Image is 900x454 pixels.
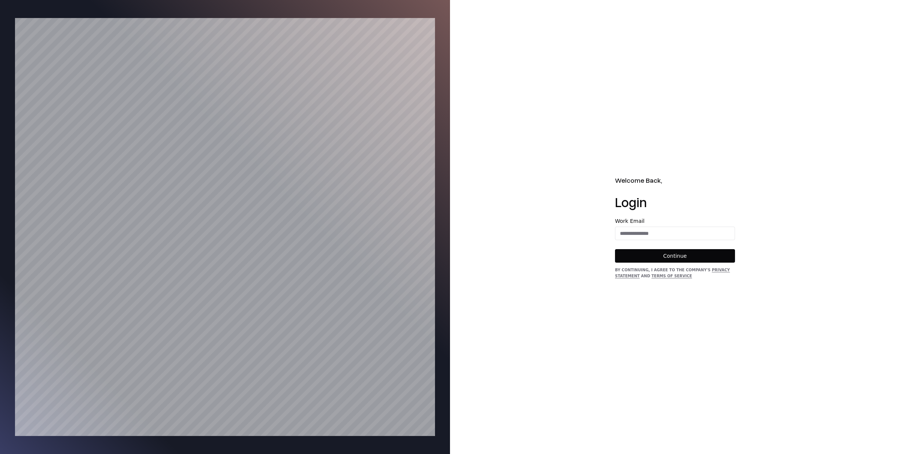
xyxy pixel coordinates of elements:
[615,194,735,209] h1: Login
[651,274,692,278] a: Terms of Service
[615,267,735,279] div: By continuing, I agree to the Company's and
[615,268,730,278] a: Privacy Statement
[615,218,735,224] label: Work Email
[615,249,735,263] button: Continue
[615,175,735,185] h2: Welcome Back,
